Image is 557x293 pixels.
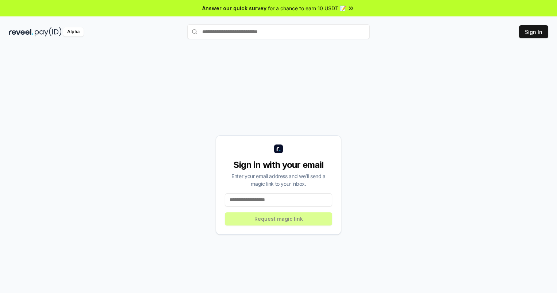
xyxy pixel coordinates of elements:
div: Alpha [63,27,84,36]
img: reveel_dark [9,27,33,36]
div: Sign in with your email [225,159,332,171]
button: Sign In [519,25,548,38]
span: for a chance to earn 10 USDT 📝 [268,4,346,12]
img: pay_id [35,27,62,36]
div: Enter your email address and we’ll send a magic link to your inbox. [225,172,332,188]
img: logo_small [274,144,283,153]
span: Answer our quick survey [202,4,266,12]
